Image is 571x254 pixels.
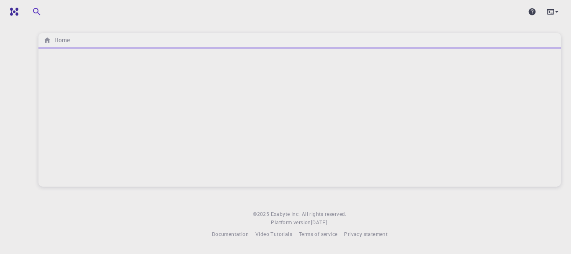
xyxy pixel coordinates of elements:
[255,231,292,237] span: Video Tutorials
[271,210,300,218] a: Exabyte Inc.
[7,8,18,16] img: logo
[212,230,249,239] a: Documentation
[311,218,329,227] a: [DATE].
[344,230,387,239] a: Privacy statement
[42,36,71,45] nav: breadcrumb
[51,36,70,45] h6: Home
[255,230,292,239] a: Video Tutorials
[271,210,300,217] span: Exabyte Inc.
[299,230,337,239] a: Terms of service
[212,231,249,237] span: Documentation
[302,210,347,218] span: All rights reserved.
[299,231,337,237] span: Terms of service
[311,219,329,226] span: [DATE] .
[344,231,387,237] span: Privacy statement
[253,210,270,218] span: © 2025
[271,218,311,227] span: Platform version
